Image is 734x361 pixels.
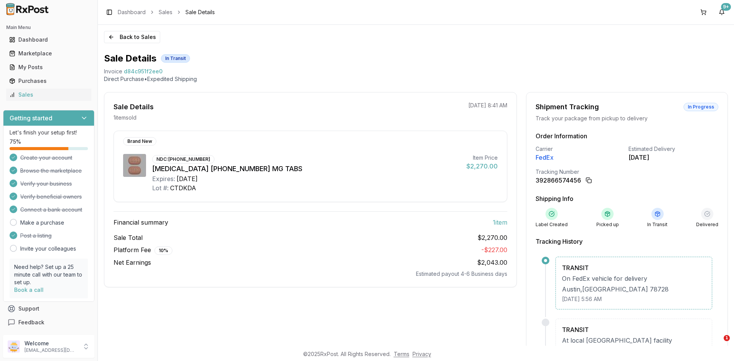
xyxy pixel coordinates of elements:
[124,68,162,75] span: d84c951f2ee0
[18,319,44,326] span: Feedback
[394,351,409,357] a: Terms
[696,222,718,228] div: Delivered
[118,8,146,16] a: Dashboard
[3,3,52,15] img: RxPost Logo
[104,52,156,65] h1: Sale Details
[9,50,88,57] div: Marketplace
[536,145,625,153] div: Carrier
[536,115,718,122] div: Track your package from pickup to delivery
[562,325,706,334] div: TRANSIT
[20,206,82,214] span: Connect a bank account
[647,222,667,228] div: In Transit
[596,222,619,228] div: Picked up
[6,47,91,60] a: Marketplace
[104,68,122,75] div: Invoice
[104,75,728,83] p: Direct Purchase • Expedited Shipping
[481,246,507,254] span: - $227.00
[185,8,215,16] span: Sale Details
[9,36,88,44] div: Dashboard
[152,155,214,164] div: NDC: [PHONE_NUMBER]
[536,102,599,112] div: Shipment Tracking
[493,218,507,227] span: 1 item
[3,302,94,316] button: Support
[14,287,44,293] a: Book a call
[628,145,718,153] div: Estimated Delivery
[24,347,78,353] p: [EMAIL_ADDRESS][DOMAIN_NAME]
[536,131,718,141] h3: Order Information
[24,340,78,347] p: Welcome
[708,335,726,353] iframe: Intercom live chat
[114,102,154,112] div: Sale Details
[536,176,581,185] div: 392866574456
[154,246,172,255] div: 10 %
[118,8,215,16] nav: breadcrumb
[477,233,507,242] span: $2,270.00
[466,162,498,171] div: $2,270.00
[468,102,507,109] p: [DATE] 8:41 AM
[20,193,82,201] span: Verify beneficial owners
[3,61,94,73] button: My Posts
[14,263,83,286] p: Need help? Set up a 25 minute call with our team to set up.
[20,180,72,188] span: Verify your business
[114,114,136,121] p: 1 item sold
[20,232,52,240] span: Post a listing
[466,154,498,162] div: Item Price
[6,74,91,88] a: Purchases
[10,129,88,136] p: Let's finish your setup first!
[6,88,91,102] a: Sales
[161,54,190,63] div: In Transit
[684,103,718,111] div: In Progress
[536,168,718,176] div: Tracking Number
[114,218,168,227] span: Financial summary
[20,167,82,175] span: Browse the marketplace
[152,174,175,183] div: Expires:
[628,153,718,162] div: [DATE]
[114,270,507,278] div: Estimated payout 4-6 Business days
[6,24,91,31] h2: Main Menu
[6,33,91,47] a: Dashboard
[10,113,52,123] h3: Getting started
[104,31,160,43] button: Back to Sales
[20,219,64,227] a: Make a purchase
[3,75,94,87] button: Purchases
[562,285,706,294] div: Austin , [GEOGRAPHIC_DATA] 78728
[536,194,718,203] h3: Shipping Info
[8,340,20,353] img: User avatar
[9,77,88,85] div: Purchases
[562,274,706,283] div: On FedEx vehicle for delivery
[123,137,156,146] div: Brand New
[716,6,728,18] button: 9+
[536,237,718,246] h3: Tracking History
[412,351,431,357] a: Privacy
[114,233,143,242] span: Sale Total
[170,183,196,193] div: CTDKDA
[159,8,172,16] a: Sales
[562,295,706,303] div: [DATE] 5:56 AM
[20,154,72,162] span: Create your account
[9,63,88,71] div: My Posts
[10,138,21,146] span: 75 %
[6,60,91,74] a: My Posts
[3,34,94,46] button: Dashboard
[562,263,706,272] div: TRANSIT
[20,245,76,253] a: Invite your colleagues
[562,336,706,345] div: At local [GEOGRAPHIC_DATA] facility
[536,222,568,228] div: Label Created
[177,174,198,183] div: [DATE]
[114,258,151,267] span: Net Earnings
[477,259,507,266] span: $2,043.00
[152,164,460,174] div: [MEDICAL_DATA] [PHONE_NUMBER] MG TABS
[152,183,169,193] div: Lot #:
[123,154,146,177] img: Biktarvy 50-200-25 MG TABS
[114,245,172,255] span: Platform Fee
[724,335,730,341] span: 1
[721,3,731,11] div: 9+
[3,89,94,101] button: Sales
[9,91,88,99] div: Sales
[3,316,94,329] button: Feedback
[3,47,94,60] button: Marketplace
[536,153,625,162] div: FedEx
